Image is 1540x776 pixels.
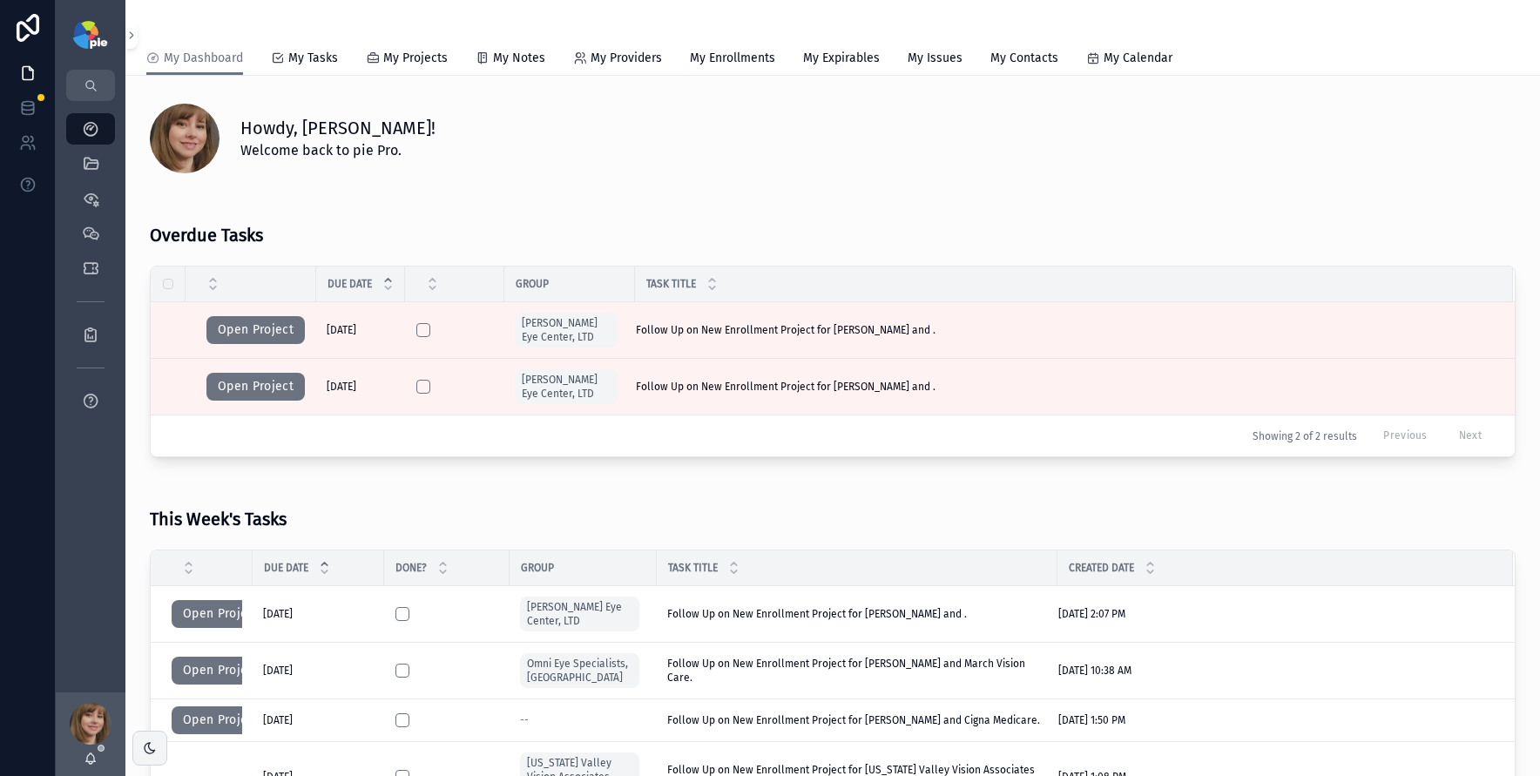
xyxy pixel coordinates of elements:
[172,608,270,620] a: Open Project
[527,600,632,628] span: [PERSON_NAME] Eye Center, LTD
[172,600,270,628] button: Open Project
[667,607,967,621] span: Follow Up on New Enrollment Project for [PERSON_NAME] and .
[206,381,305,393] a: Open Project
[908,50,962,67] span: My Issues
[206,316,305,344] button: Open Project
[1086,43,1172,78] a: My Calendar
[327,323,356,337] span: [DATE]
[150,506,287,532] h3: This Week's Tasks
[803,50,880,67] span: My Expirables
[1253,429,1357,443] span: Showing 2 of 2 results
[522,316,611,344] span: [PERSON_NAME] Eye Center, LTD
[990,50,1058,67] span: My Contacts
[591,50,662,67] span: My Providers
[690,43,775,78] a: My Enrollments
[172,665,270,677] a: Open Project
[263,664,293,678] span: [DATE]
[667,657,1047,685] span: Follow Up on New Enrollment Project for [PERSON_NAME] and March Vision Care.
[515,313,618,348] a: [PERSON_NAME] Eye Center, LTD
[1058,607,1125,621] span: [DATE] 2:07 PM
[573,43,662,78] a: My Providers
[908,43,962,78] a: My Issues
[56,101,125,439] div: scrollable content
[527,657,632,685] span: Omni Eye Specialists, [GEOGRAPHIC_DATA]
[646,277,696,291] span: Task Title
[522,373,611,401] span: [PERSON_NAME] Eye Center, LTD
[328,277,372,291] span: Due Date
[476,43,545,78] a: My Notes
[264,561,308,575] span: Due Date
[395,561,427,575] span: Done?
[263,713,293,727] span: [DATE]
[164,50,243,67] span: My Dashboard
[520,713,529,727] span: --
[172,657,270,685] button: Open Project
[73,21,107,49] img: App logo
[516,277,549,291] span: Group
[288,50,338,67] span: My Tasks
[690,50,775,67] span: My Enrollments
[1104,50,1172,67] span: My Calendar
[146,43,243,76] a: My Dashboard
[1058,713,1125,727] span: [DATE] 1:50 PM
[667,713,1040,727] span: Follow Up on New Enrollment Project for [PERSON_NAME] and Cigna Medicare.
[636,380,935,394] span: Follow Up on New Enrollment Project for [PERSON_NAME] and .
[520,653,639,688] a: Omni Eye Specialists, [GEOGRAPHIC_DATA]
[521,561,554,575] span: Group
[172,714,270,726] a: Open Project
[636,323,935,337] span: Follow Up on New Enrollment Project for [PERSON_NAME] and .
[366,43,448,78] a: My Projects
[172,706,270,734] button: Open Project
[515,369,618,404] a: [PERSON_NAME] Eye Center, LTD
[327,380,356,394] span: [DATE]
[150,222,263,248] h3: Overdue Tasks
[803,43,880,78] a: My Expirables
[520,597,639,631] a: [PERSON_NAME] Eye Center, LTD
[668,561,718,575] span: Task Title
[383,50,448,67] span: My Projects
[1069,561,1134,575] span: Created Date
[1058,664,1131,678] span: [DATE] 10:38 AM
[990,43,1058,78] a: My Contacts
[240,116,436,140] h1: Howdy, [PERSON_NAME]!
[206,373,305,401] button: Open Project
[206,324,305,336] a: Open Project
[263,607,293,621] span: [DATE]
[271,43,338,78] a: My Tasks
[240,140,436,161] span: Welcome back to pie Pro.
[493,50,545,67] span: My Notes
